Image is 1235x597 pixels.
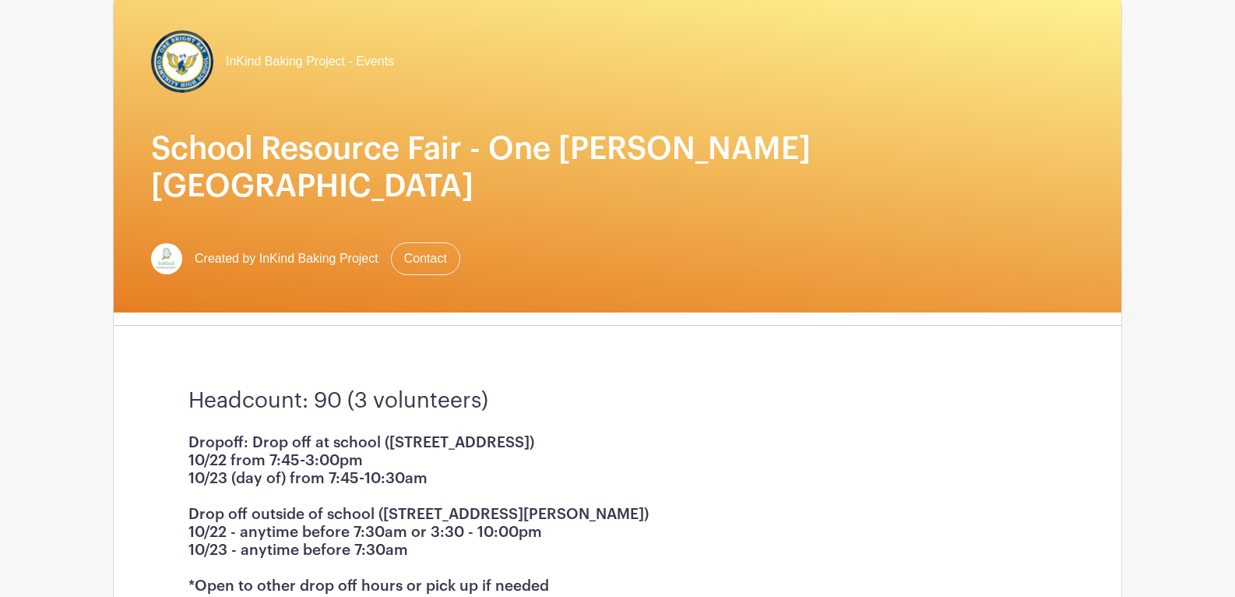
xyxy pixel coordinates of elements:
[188,433,1047,595] h1: Dropoff: Drop off at school ([STREET_ADDRESS]) 10/22 from 7:45-3:00pm 10/23 (day of) from 7:45-10...
[195,249,378,268] span: Created by InKind Baking Project
[151,30,213,93] img: One%20Bright%20Ray%20Community%20High%20School.png
[226,52,394,71] span: InKind Baking Project - Events
[151,243,182,274] img: InKind-Logo.jpg
[151,130,1084,205] h1: School Resource Fair - One [PERSON_NAME][GEOGRAPHIC_DATA]
[391,242,460,275] a: Contact
[188,388,1047,415] h3: Headcount: 90 (3 volunteers)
